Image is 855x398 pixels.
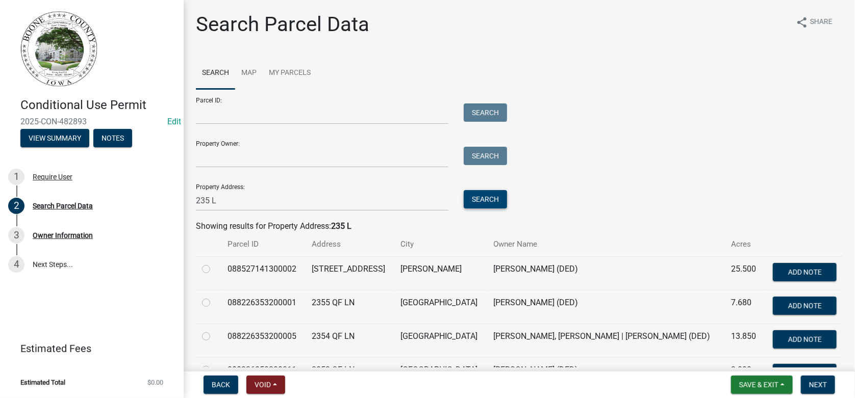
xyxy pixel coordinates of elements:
th: Address [306,232,394,256]
button: Add Note [773,297,837,315]
button: Back [204,376,238,394]
td: [STREET_ADDRESS] [306,256,394,290]
a: Edit [167,117,181,126]
img: Boone County, Iowa [20,11,98,87]
div: Showing results for Property Address: [196,220,843,232]
button: Search [464,190,507,208]
span: Add Note [788,268,821,276]
th: Parcel ID [221,232,306,256]
td: [PERSON_NAME] [394,256,487,290]
td: [GEOGRAPHIC_DATA] [394,290,487,324]
h4: Conditional Use Permit [20,98,175,113]
span: Save & Exit [739,381,778,389]
button: Void [246,376,285,394]
span: Back [212,381,230,389]
td: [PERSON_NAME] (DED) [487,357,725,391]
button: Notes [93,129,132,147]
td: 2355 QF LN [306,290,394,324]
div: 4 [8,256,24,273]
button: View Summary [20,129,89,147]
wm-modal-confirm: Summary [20,135,89,143]
div: Require User [33,173,72,180]
td: 088226353200001 [221,290,306,324]
button: shareShare [788,12,841,32]
td: [GEOGRAPHIC_DATA] [394,324,487,357]
wm-modal-confirm: Edit Application Number [167,117,181,126]
td: [PERSON_NAME], [PERSON_NAME] | [PERSON_NAME] (DED) [487,324,725,357]
td: [PERSON_NAME] (DED) [487,256,725,290]
td: 088226353200011 [221,357,306,391]
a: Map [235,57,263,90]
td: [GEOGRAPHIC_DATA] [394,357,487,391]
td: 7.680 [725,290,764,324]
span: Add Note [788,301,821,309]
a: Estimated Fees [8,338,167,359]
td: 088226353200005 [221,324,306,357]
strong: 235 L [331,221,351,231]
span: Add Note [788,335,821,343]
div: 1 [8,169,24,185]
div: 3 [8,227,24,244]
wm-modal-confirm: Notes [93,135,132,143]
button: Search [464,103,507,122]
span: $0.00 [147,379,163,386]
button: Next [801,376,835,394]
span: Void [255,381,271,389]
button: Add Note [773,330,837,349]
th: Owner Name [487,232,725,256]
span: Share [810,16,833,29]
td: [PERSON_NAME] (DED) [487,290,725,324]
td: 2.000 [725,357,764,391]
a: My Parcels [263,57,317,90]
td: 2352 QF LN [306,357,394,391]
i: share [796,16,808,29]
span: 2025-CON-482893 [20,117,163,126]
button: Add Note [773,263,837,281]
div: 2 [8,198,24,214]
td: 13.850 [725,324,764,357]
a: Search [196,57,235,90]
td: 2354 QF LN [306,324,394,357]
span: Estimated Total [20,379,65,386]
span: Next [809,381,827,389]
h1: Search Parcel Data [196,12,369,37]
button: Search [464,147,507,165]
th: City [394,232,487,256]
div: Owner Information [33,232,93,239]
button: Save & Exit [731,376,793,394]
th: Acres [725,232,764,256]
div: Search Parcel Data [33,202,93,209]
td: 088527141300002 [221,256,306,290]
td: 25.500 [725,256,764,290]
